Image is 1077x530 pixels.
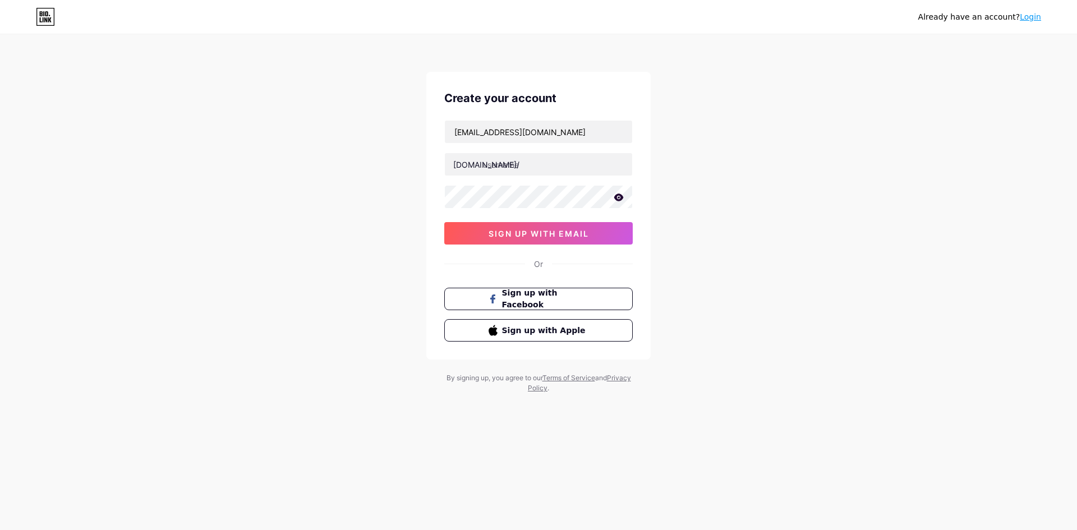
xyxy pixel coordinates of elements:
button: sign up with email [444,222,633,245]
div: By signing up, you agree to our and . [443,373,634,393]
span: sign up with email [489,229,589,238]
div: Create your account [444,90,633,107]
span: Sign up with Apple [502,325,589,337]
a: Terms of Service [542,374,595,382]
input: Email [445,121,632,143]
button: Sign up with Facebook [444,288,633,310]
a: Login [1020,12,1041,21]
span: Sign up with Facebook [502,287,589,311]
div: Already have an account? [918,11,1041,23]
input: username [445,153,632,176]
div: Or [534,258,543,270]
button: Sign up with Apple [444,319,633,342]
div: [DOMAIN_NAME]/ [453,159,519,170]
